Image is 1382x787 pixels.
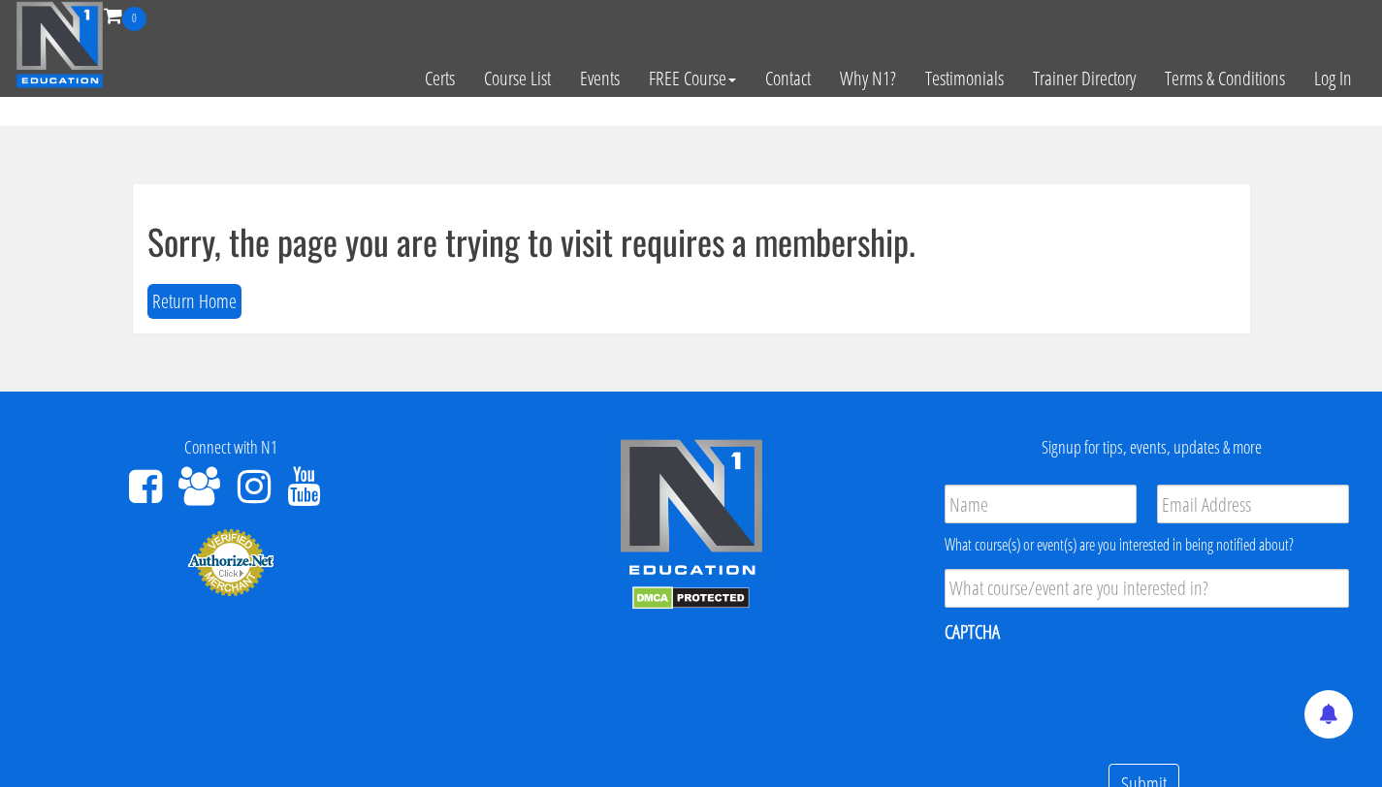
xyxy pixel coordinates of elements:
[945,485,1137,523] input: Name
[1150,31,1300,126] a: Terms & Conditions
[187,527,274,597] img: Authorize.Net Merchant - Click to Verify
[751,31,825,126] a: Contact
[104,2,146,28] a: 0
[945,619,1000,645] label: CAPTCHA
[911,31,1018,126] a: Testimonials
[147,284,241,320] button: Return Home
[825,31,911,126] a: Why N1?
[122,7,146,31] span: 0
[945,569,1349,608] input: What course/event are you interested in?
[15,438,446,457] h4: Connect with N1
[936,438,1367,457] h4: Signup for tips, events, updates & more
[469,31,565,126] a: Course List
[1300,31,1366,126] a: Log In
[16,1,104,88] img: n1-education
[1018,31,1150,126] a: Trainer Directory
[619,438,764,582] img: n1-edu-logo
[1157,485,1349,523] input: Email Address
[945,533,1349,556] div: What course(s) or event(s) are you interested in being notified about?
[147,222,1236,261] h1: Sorry, the page you are trying to visit requires a membership.
[945,657,1239,733] iframe: reCAPTCHA
[632,586,750,610] img: DMCA.com Protection Status
[565,31,634,126] a: Events
[634,31,751,126] a: FREE Course
[410,31,469,126] a: Certs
